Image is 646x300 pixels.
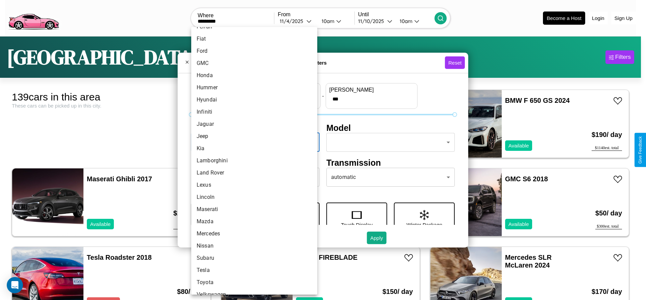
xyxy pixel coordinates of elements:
li: Land Rover [191,167,317,179]
li: Ford [191,45,317,57]
li: Mercedes [191,228,317,240]
li: Jaguar [191,118,317,130]
li: Toyota [191,276,317,289]
li: Hummer [191,82,317,94]
li: Maserati [191,203,317,215]
div: Open Intercom Messenger [7,277,23,293]
li: Lincoln [191,191,317,203]
li: Honda [191,69,317,82]
li: Lexus [191,179,317,191]
li: Hyundai [191,94,317,106]
li: Infiniti [191,106,317,118]
li: Jeep [191,130,317,142]
div: Give Feedback [638,136,643,164]
li: Kia [191,142,317,155]
li: Lamborghini [191,155,317,167]
li: Nissan [191,240,317,252]
li: Tesla [191,264,317,276]
li: GMC [191,57,317,69]
li: Fiat [191,33,317,45]
li: Subaru [191,252,317,264]
li: Mazda [191,215,317,228]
